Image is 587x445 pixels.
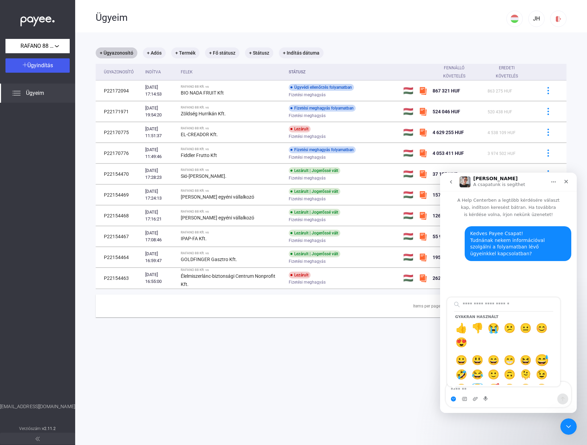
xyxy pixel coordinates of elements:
[23,62,27,67] img: plus-white.svg
[171,47,200,58] mat-chip: + Termék
[12,89,21,97] img: list.svg
[289,174,326,182] span: Fizetési meghagyás
[96,185,142,205] td: P22154469
[289,153,326,161] span: Fizetési meghagyás
[289,105,356,112] div: Fizetési meghagyás folyamatban
[289,91,326,99] span: Fizetési meghagyás
[279,47,324,58] mat-chip: + Indítás dátuma
[419,232,427,241] img: szamlazzhu-mini
[42,426,56,431] strong: v2.11.2
[433,64,482,80] div: Fennálló követelés
[145,126,175,139] div: [DATE] 11:51:37
[26,89,44,97] span: Ügyeim
[96,47,137,58] mat-chip: + Ügyazonosító
[400,122,416,143] td: 🇭🇺
[181,194,254,200] strong: [PERSON_NAME] egyéni vállalkozó
[545,87,552,94] img: more-blue
[145,146,175,160] div: [DATE] 11:49:46
[400,81,416,101] td: 🇭🇺
[289,278,326,286] span: Fizetési meghagyás
[96,268,142,289] td: P22154463
[289,84,354,91] div: Ügyvédi ellenőrzés folyamatban
[400,247,416,268] td: 🇭🇺
[181,268,283,272] div: RAFANO 88 Kft. vs
[541,167,555,181] button: more-blue
[181,126,283,130] div: RAFANO 88 Kft. vs
[181,251,283,255] div: RAFANO 88 Kft. vs
[433,64,476,80] div: Fennálló követelés
[541,146,555,160] button: more-blue
[143,47,166,58] mat-chip: + Adós
[433,130,464,135] span: 4 629 255 HUF
[541,104,555,119] button: more-blue
[145,167,175,181] div: [DATE] 17:28:23
[96,122,142,143] td: P22170775
[104,68,140,76] div: Ügyazonosító
[433,213,460,218] span: 126 277 HUF
[145,230,175,243] div: [DATE] 17:08:46
[510,15,519,23] img: HU
[400,268,416,289] td: 🇭🇺
[400,143,416,163] td: 🇭🇺
[488,110,512,114] span: 520 438 HUF
[419,128,427,137] img: szamlazzhu-mini
[96,12,506,24] div: Ügyeim
[181,273,275,287] strong: Élelmiszerlánc-biztonsági Centrum Nonprofit Kft.
[181,230,283,234] div: RAFANO 88 Kft. vs
[289,216,326,224] span: Fizetési meghagyás
[400,185,416,205] td: 🇭🇺
[289,132,326,141] span: Fizetési meghagyás
[400,164,416,184] td: 🇭🇺
[555,15,562,23] img: logout-red
[96,164,142,184] td: P22154470
[400,205,416,226] td: 🇭🇺
[419,191,427,199] img: szamlazzhu-mini
[433,234,458,239] span: 55 900 HUF
[27,62,53,69] span: Ügyindítás
[413,302,441,310] div: Items per page:
[433,192,460,198] span: 157 348 HUF
[181,85,283,89] div: RAFANO 88 Kft. vs
[205,47,240,58] mat-chip: + Fő státusz
[289,209,340,216] div: Lezárult | Jogerőssé vált
[181,68,283,76] div: Felek
[181,147,283,151] div: RAFANO 88 Kft. vs
[181,189,283,193] div: RAFANO 88 Kft. vs
[289,236,326,245] span: Fizetési meghagyás
[145,84,175,98] div: [DATE] 17:14:53
[145,271,175,285] div: [DATE] 16:55:00
[96,247,142,268] td: P22154464
[541,125,555,140] button: more-blue
[400,226,416,247] td: 🇭🇺
[550,11,566,27] button: logout-red
[289,188,340,195] div: Lezárult | Jogerőssé vált
[289,167,340,174] div: Lezárult | Jogerőssé vált
[145,250,175,264] div: [DATE] 16:59:47
[181,173,227,179] strong: Sió-[PERSON_NAME].
[433,171,458,177] span: 37 197 HUF
[181,168,283,172] div: RAFANO 88 Kft. vs
[289,257,326,265] span: Fizetési meghagyás
[419,149,427,157] img: szamlazzhu-mini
